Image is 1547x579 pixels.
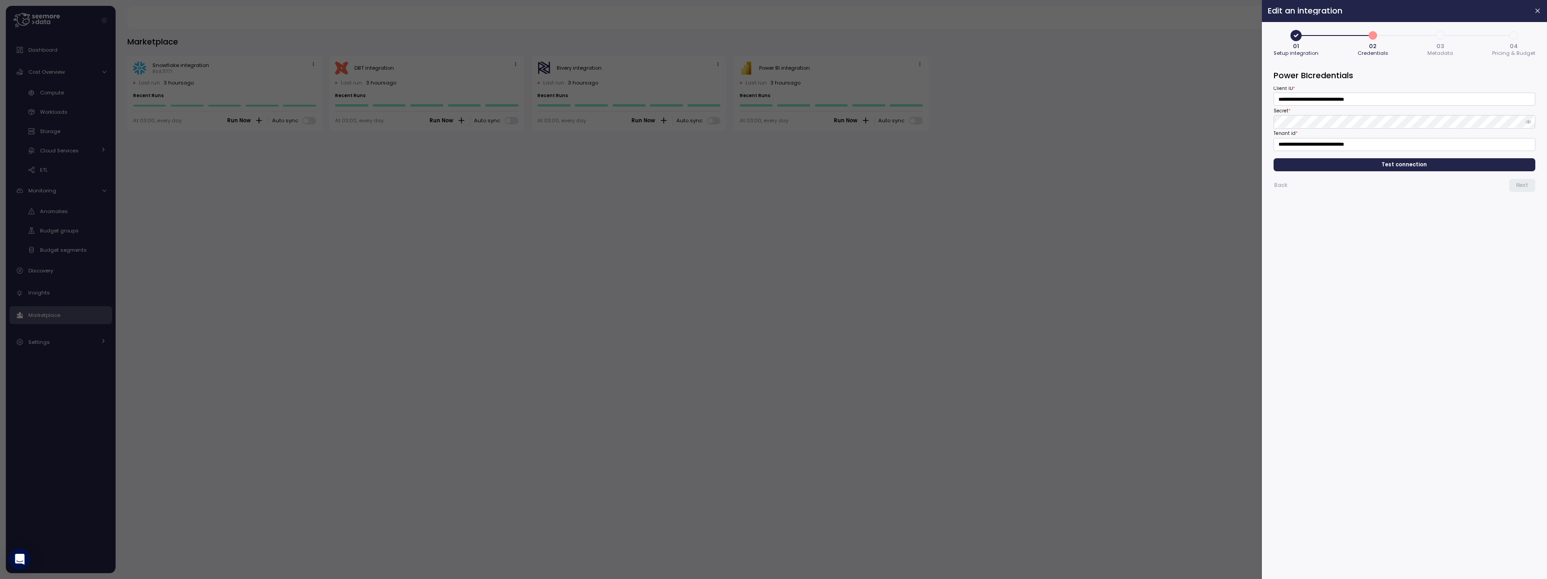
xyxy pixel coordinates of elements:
[1268,7,1527,15] h2: Edit an integration
[1427,28,1453,58] button: 303Metadata
[1510,43,1518,49] span: 04
[1492,28,1535,58] button: 404Pricing & Budget
[1369,43,1377,49] span: 02
[9,548,31,570] div: Open Intercom Messenger
[1382,159,1427,171] span: Test connection
[1274,70,1535,81] h3: Power BI credentials
[1274,158,1535,171] button: Test connection
[1274,28,1319,58] button: 01Setup integration
[1436,43,1444,49] span: 03
[1492,51,1535,56] span: Pricing & Budget
[1358,28,1388,58] button: 202Credentials
[1274,179,1288,192] span: Back
[1365,28,1381,43] span: 2
[1358,51,1388,56] span: Credentials
[1506,28,1521,43] span: 4
[1516,179,1528,192] span: Next
[1274,51,1319,56] span: Setup integration
[1433,28,1448,43] span: 3
[1509,179,1535,192] button: Next
[1293,43,1299,49] span: 01
[1427,51,1453,56] span: Metadata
